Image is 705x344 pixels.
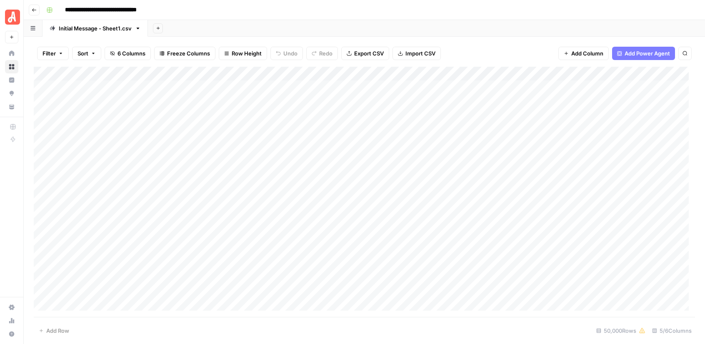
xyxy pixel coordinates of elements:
[59,24,132,33] div: Initial Message - Sheet1.csv
[5,87,18,100] a: Opportunities
[167,49,210,58] span: Freeze Columns
[5,7,18,28] button: Workspace: Angi
[354,49,384,58] span: Export CSV
[72,47,101,60] button: Sort
[625,49,670,58] span: Add Power Agent
[5,314,18,327] a: Usage
[319,49,332,58] span: Redo
[392,47,441,60] button: Import CSV
[283,49,297,58] span: Undo
[5,47,18,60] a: Home
[77,49,88,58] span: Sort
[593,324,649,337] div: 50,000 Rows
[5,327,18,341] button: Help + Support
[154,47,215,60] button: Freeze Columns
[5,301,18,314] a: Settings
[649,324,695,337] div: 5/6 Columns
[232,49,262,58] span: Row Height
[34,324,74,337] button: Add Row
[405,49,435,58] span: Import CSV
[5,60,18,73] a: Browse
[42,20,148,37] a: Initial Message - Sheet1.csv
[42,49,56,58] span: Filter
[270,47,303,60] button: Undo
[105,47,151,60] button: 6 Columns
[5,100,18,113] a: Your Data
[341,47,389,60] button: Export CSV
[46,326,69,335] span: Add Row
[219,47,267,60] button: Row Height
[558,47,609,60] button: Add Column
[5,73,18,87] a: Insights
[306,47,338,60] button: Redo
[612,47,675,60] button: Add Power Agent
[5,10,20,25] img: Angi Logo
[117,49,145,58] span: 6 Columns
[571,49,603,58] span: Add Column
[37,47,69,60] button: Filter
